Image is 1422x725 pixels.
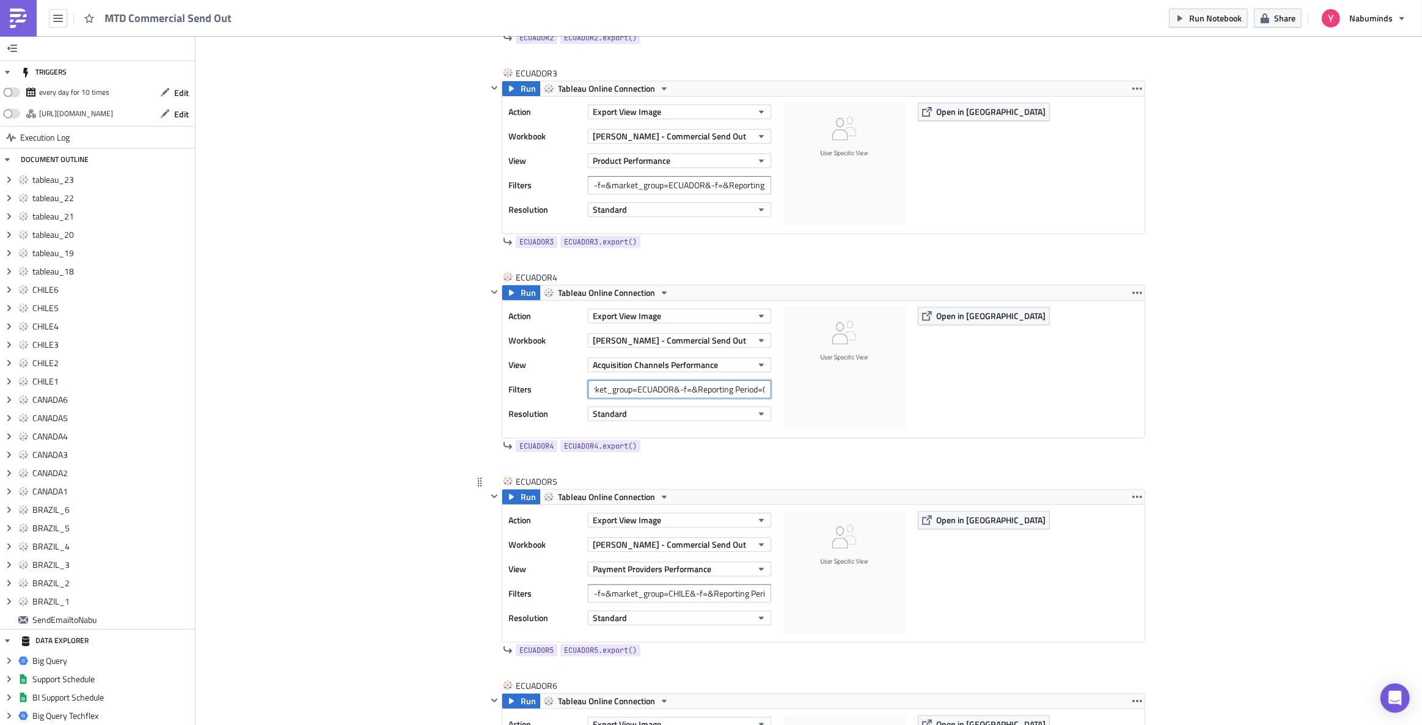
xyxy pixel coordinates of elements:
[487,81,502,95] button: Hide content
[560,644,640,657] a: ECUADOR5.export()
[521,285,536,300] span: Run
[32,655,192,666] span: Big Query
[502,285,540,300] button: Run
[508,584,582,603] label: Filters
[508,380,582,399] label: Filters
[521,694,536,708] span: Run
[593,154,670,167] span: Product Performance
[516,32,557,44] a: ECUADOR2
[588,513,771,528] button: Export View Image
[1349,12,1393,24] span: Nabuminds
[593,130,746,142] span: [PERSON_NAME] - Commercial Send Out
[32,174,192,185] span: tableau_23
[588,153,771,168] button: Product Performance
[32,303,192,314] span: CHILE5
[508,127,582,145] label: Workbook
[516,644,557,657] a: ECUADOR5
[32,710,192,721] span: Big Query Techflex
[560,32,640,44] a: ECUADOR2.export()
[32,229,192,240] span: tableau_20
[508,405,582,423] label: Resolution
[508,176,582,194] label: Filters
[32,193,192,204] span: tableau_22
[21,149,89,171] div: DOCUMENT OUTLINE
[5,5,612,16] body: Rich Text Area. Press ALT-0 for help.
[32,692,192,703] span: BI Support Schedule
[39,105,113,123] div: https://pushmetrics.io/api/v1/report/QmL3j90rD8/webhook?token=9f5402e582bd45c7b6ea7111b0524e60
[564,440,637,452] span: ECUADOR4.export()
[508,535,582,554] label: Workbook
[21,630,89,652] div: DATA EXPLORER
[516,679,565,692] span: ECUADOR6
[174,108,189,120] span: Edit
[593,513,661,526] span: Export View Image
[502,81,540,96] button: Run
[32,431,192,442] span: CANADA4
[540,81,673,96] button: Tableau Online Connection
[1274,12,1296,24] span: Share
[593,611,627,624] span: Standard
[508,511,582,529] label: Action
[104,11,233,25] span: MTD Commercial Send Out
[593,105,661,118] span: Export View Image
[558,81,655,96] span: Tableau Online Connection
[32,248,192,259] span: tableau_19
[32,596,192,607] span: BRAZIL_1
[502,490,540,504] button: Run
[508,307,582,325] label: Action
[20,127,70,149] span: Execution Log
[1380,683,1410,713] div: Open Intercom Messenger
[588,562,771,576] button: Payment Providers Performance
[508,201,582,219] label: Resolution
[32,541,192,552] span: BRAZIL_4
[154,105,195,123] button: Edit
[593,562,711,575] span: Payment Providers Performance
[593,309,661,322] span: Export View Image
[516,67,565,79] span: ECUADOR3
[588,105,771,119] button: Export View Image
[516,236,557,248] a: ECUADOR3
[936,105,1046,118] span: Open in [GEOGRAPHIC_DATA]
[588,176,771,194] input: Filter1=Value1&...
[593,203,627,216] span: Standard
[508,103,582,121] label: Action
[918,511,1050,529] button: Open in [GEOGRAPHIC_DATA]
[558,694,655,708] span: Tableau Online Connection
[32,523,192,534] span: BRAZIL_5
[508,609,582,627] label: Resolution
[519,32,554,44] span: ECUADOR2
[936,309,1046,322] span: Open in [GEOGRAPHIC_DATA]
[32,211,192,222] span: tableau_21
[918,307,1050,325] button: Open in [GEOGRAPHIC_DATA]
[39,83,109,101] div: every day for 10 times
[1254,9,1302,28] button: Share
[5,10,637,21] h3: 1) Fetch Tableau content
[560,440,640,452] a: ECUADOR4.export()
[508,356,582,374] label: View
[487,489,502,504] button: Hide content
[9,9,28,28] img: PushMetrics
[32,339,192,350] span: CHILE3
[588,584,771,603] input: Filter1=Value1&...
[540,490,673,504] button: Tableau Online Connection
[918,103,1050,121] button: Open in [GEOGRAPHIC_DATA]
[32,468,192,479] span: CANADA2
[21,61,67,83] div: TRIGGERS
[936,513,1046,526] span: Open in [GEOGRAPHIC_DATA]
[593,538,746,551] span: [PERSON_NAME] - Commercial Send Out
[783,103,906,225] img: View Image
[519,440,554,452] span: ECUADOR4
[588,611,771,625] button: Standard
[32,321,192,332] span: CHILE4
[32,266,192,277] span: tableau_18
[540,285,673,300] button: Tableau Online Connection
[508,560,582,578] label: View
[1321,8,1341,29] img: Avatar
[564,32,637,44] span: ECUADOR2.export()
[32,486,192,497] span: CANADA1
[1314,5,1413,32] button: Nabuminds
[558,285,655,300] span: Tableau Online Connection
[516,475,565,488] span: ECUADOR5
[588,380,771,399] input: Filter1=Value1&...
[783,307,906,429] img: View Image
